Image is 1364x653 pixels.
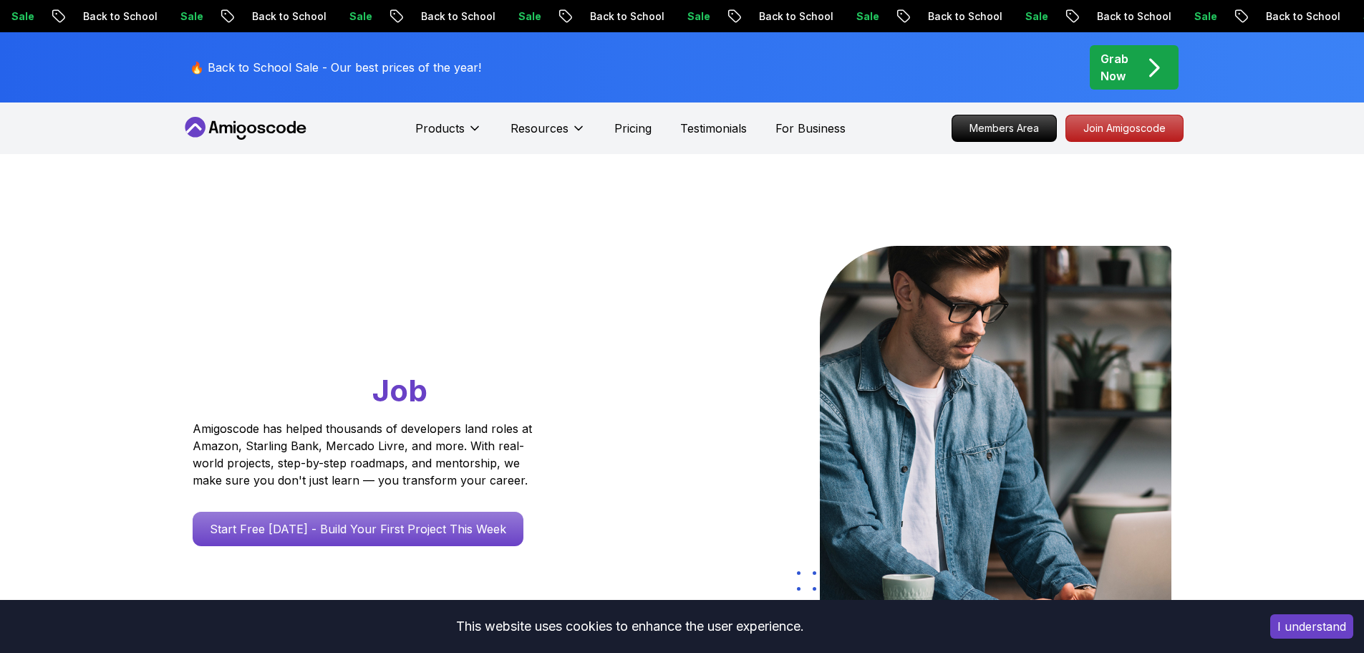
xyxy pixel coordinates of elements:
[952,115,1057,142] a: Members Area
[404,9,501,24] p: Back to School
[501,9,547,24] p: Sale
[193,512,523,546] a: Start Free [DATE] - Build Your First Project This Week
[66,9,163,24] p: Back to School
[1101,50,1128,85] p: Grab Now
[1177,9,1223,24] p: Sale
[1066,115,1183,141] p: Join Amigoscode
[670,9,716,24] p: Sale
[573,9,670,24] p: Back to School
[332,9,378,24] p: Sale
[680,120,747,137] a: Testimonials
[235,9,332,24] p: Back to School
[193,246,587,411] h1: Go From Learning to Hired: Master Java, Spring Boot & Cloud Skills That Get You the
[511,120,586,148] button: Resources
[839,9,885,24] p: Sale
[511,120,569,137] p: Resources
[415,120,465,137] p: Products
[1249,9,1346,24] p: Back to School
[820,246,1171,615] img: hero
[911,9,1008,24] p: Back to School
[1008,9,1054,24] p: Sale
[742,9,839,24] p: Back to School
[1270,614,1353,639] button: Accept cookies
[1065,115,1184,142] a: Join Amigoscode
[190,59,481,76] p: 🔥 Back to School Sale - Our best prices of the year!
[163,9,209,24] p: Sale
[775,120,846,137] a: For Business
[614,120,652,137] a: Pricing
[372,372,427,409] span: Job
[11,611,1249,642] div: This website uses cookies to enhance the user experience.
[415,120,482,148] button: Products
[1080,9,1177,24] p: Back to School
[952,115,1056,141] p: Members Area
[193,420,536,489] p: Amigoscode has helped thousands of developers land roles at Amazon, Starling Bank, Mercado Livre,...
